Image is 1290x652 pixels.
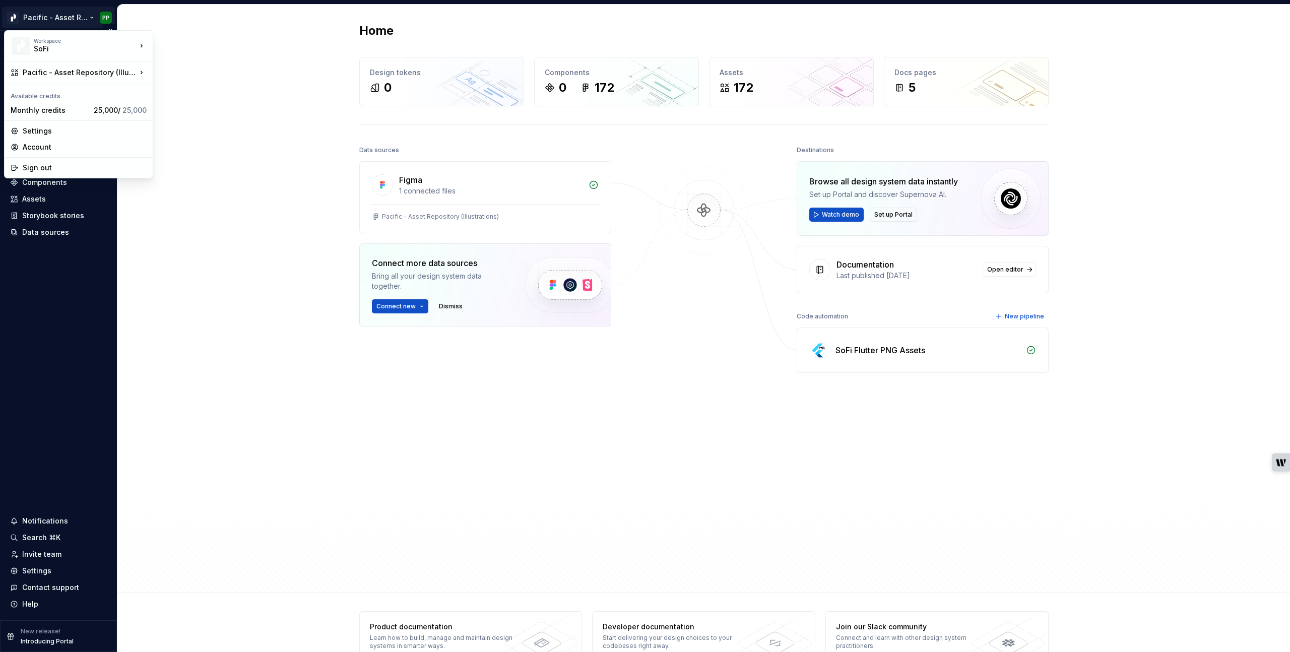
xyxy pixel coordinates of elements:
[94,106,147,114] span: 25,000 /
[7,86,151,102] div: Available credits
[23,68,137,78] div: Pacific - Asset Repository (Illustrations)
[122,106,147,114] span: 25,000
[23,142,147,152] div: Account
[23,126,147,136] div: Settings
[34,44,119,54] div: SoFi
[11,105,90,115] div: Monthly credits
[23,163,147,173] div: Sign out
[34,38,137,44] div: Workspace
[12,37,30,55] img: 8d0dbd7b-a897-4c39-8ca0-62fbda938e11.png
